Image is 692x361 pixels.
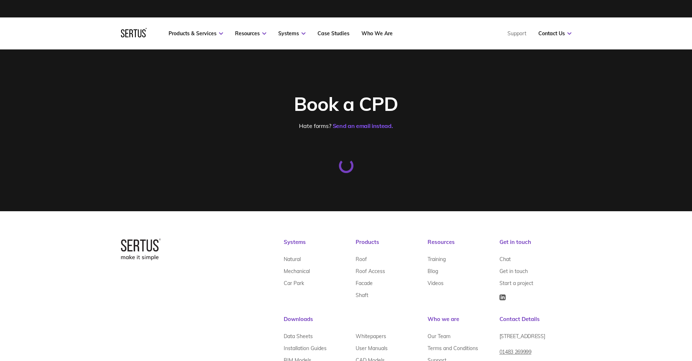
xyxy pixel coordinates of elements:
a: Training [428,253,446,265]
a: Shaft [356,289,368,301]
a: Mechanical [284,265,310,277]
div: Book a CPD [183,92,509,116]
a: Natural [284,253,301,265]
a: Start a project [499,277,533,289]
a: Roof Access [356,265,385,277]
a: Get in touch [499,265,528,277]
a: Car Park [284,277,304,289]
a: Contact Us [538,30,571,37]
div: Downloads [284,316,428,330]
a: Data Sheets [284,330,313,342]
span: [STREET_ADDRESS] [499,333,545,340]
a: Our Team [428,330,450,342]
a: User Manuals [356,342,388,354]
div: Who we are [428,316,499,330]
div: Systems [284,238,356,253]
a: Support [507,30,526,37]
a: Terms and Conditions [428,342,478,354]
img: logo-box-2bec1e6d7ed5feb70a4f09a85fa1bbdd.png [121,238,161,260]
a: Send an email instead. [333,122,393,129]
a: Blog [428,265,438,277]
a: Videos [428,277,444,289]
a: Case Studies [317,30,349,37]
a: Whitepapers [356,330,386,342]
a: Who We Are [361,30,393,37]
div: Hate forms? [183,122,509,129]
div: Get in touch [499,238,571,253]
div: Resources [428,238,499,253]
a: Facade [356,277,373,289]
div: Contact Details [499,316,571,330]
a: Systems [278,30,305,37]
a: Installation Guides [284,342,327,354]
a: Resources [235,30,266,37]
a: Chat [499,253,511,265]
a: Products & Services [169,30,223,37]
div: Products [356,238,428,253]
img: Icon [499,294,506,300]
a: Roof [356,253,367,265]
